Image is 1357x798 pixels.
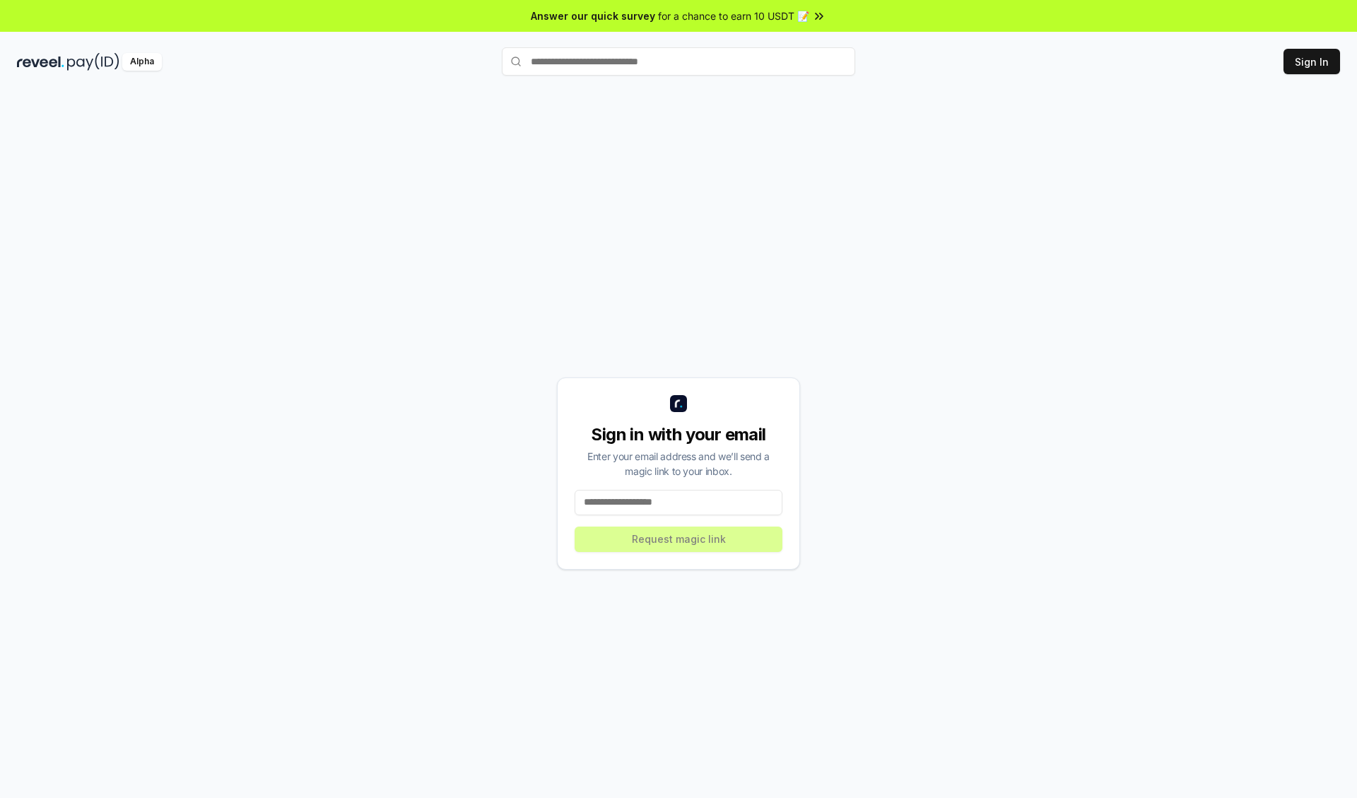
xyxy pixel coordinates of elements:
button: Sign In [1283,49,1340,74]
img: logo_small [670,395,687,412]
img: pay_id [67,53,119,71]
span: Answer our quick survey [531,8,655,23]
span: for a chance to earn 10 USDT 📝 [658,8,809,23]
div: Alpha [122,53,162,71]
img: reveel_dark [17,53,64,71]
div: Enter your email address and we’ll send a magic link to your inbox. [575,449,782,479]
div: Sign in with your email [575,423,782,446]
